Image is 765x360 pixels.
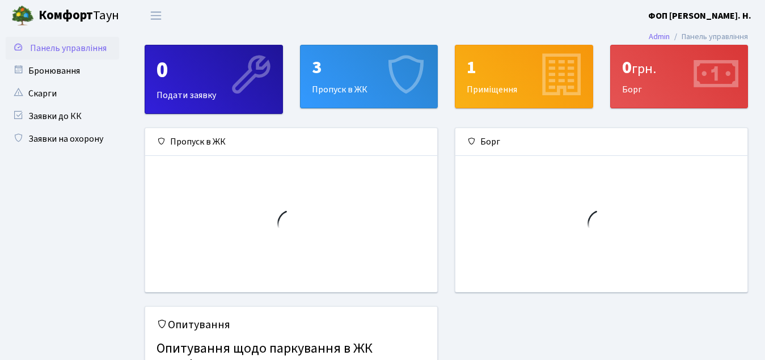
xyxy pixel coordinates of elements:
[649,31,670,43] a: Admin
[6,60,119,82] a: Бронювання
[632,25,765,49] nav: breadcrumb
[301,45,438,108] div: Пропуск в ЖК
[300,45,438,108] a: 3Пропуск в ЖК
[312,57,426,78] div: 3
[6,82,119,105] a: Скарги
[145,45,282,113] div: Подати заявку
[6,105,119,128] a: Заявки до КК
[611,45,748,108] div: Борг
[145,45,283,114] a: 0Подати заявку
[142,6,170,25] button: Переключити навігацію
[6,37,119,60] a: Панель управління
[632,59,656,79] span: грн.
[455,45,593,108] a: 1Приміщення
[39,6,119,26] span: Таун
[39,6,93,24] b: Комфорт
[157,318,426,332] h5: Опитування
[157,57,271,84] div: 0
[30,42,107,54] span: Панель управління
[455,128,747,156] div: Борг
[455,45,593,108] div: Приміщення
[145,128,437,156] div: Пропуск в ЖК
[467,57,581,78] div: 1
[648,10,751,22] b: ФОП [PERSON_NAME]. Н.
[648,9,751,23] a: ФОП [PERSON_NAME]. Н.
[622,57,737,78] div: 0
[6,128,119,150] a: Заявки на охорону
[11,5,34,27] img: logo.png
[670,31,748,43] li: Панель управління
